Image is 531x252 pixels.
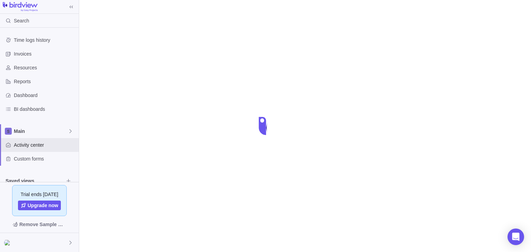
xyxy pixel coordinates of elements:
span: Reports [14,78,76,85]
span: Trial ends [DATE] [21,191,58,198]
img: logo [3,2,38,12]
span: Upgrade now [28,202,58,209]
span: Search [14,17,29,24]
div: loading [252,112,279,140]
span: BI dashboards [14,106,76,113]
span: Dashboard [14,92,76,99]
span: Remove Sample Data [19,220,66,229]
span: Activity center [14,142,76,148]
img: Show [4,240,12,245]
a: Upgrade now [18,201,61,210]
span: Invoices [14,50,76,57]
span: Main [14,128,68,135]
div: Open Intercom Messenger [507,229,524,245]
span: Time logs history [14,37,76,43]
div: Bug [4,239,12,247]
span: Browse views [64,176,73,186]
span: Custom forms [14,155,76,162]
span: Resources [14,64,76,71]
span: Saved views [6,177,64,184]
span: Remove Sample Data [6,219,73,230]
